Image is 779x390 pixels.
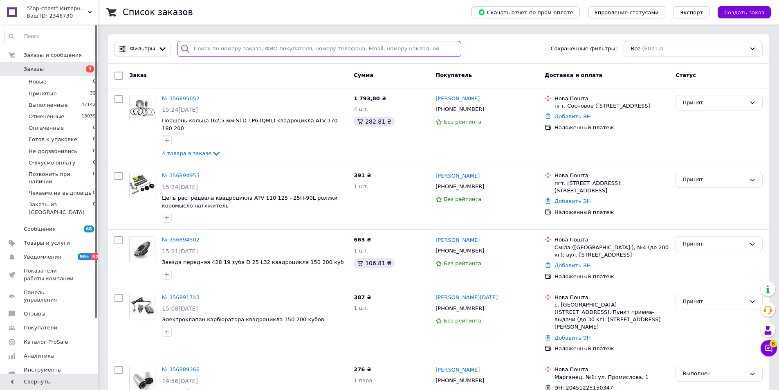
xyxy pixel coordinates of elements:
span: Без рейтинга [444,260,481,266]
a: Создать заказ [709,9,771,15]
div: Выполнен [682,370,746,378]
span: Чекаємо на выдповідь [29,189,92,197]
div: Марганец, №1: ул. Промислова, 1 [555,374,669,381]
a: [PERSON_NAME] [436,366,480,374]
a: [PERSON_NAME][DATE] [436,294,498,302]
span: 0 [93,78,96,86]
span: Управление статусами [595,9,659,16]
span: 8 [770,338,777,345]
span: 3 [86,65,94,72]
span: Аналитика [24,352,54,360]
div: 282.81 ₴ [354,117,395,126]
div: Принят [682,240,746,248]
span: Статус [676,72,696,78]
a: № 356891743 [162,294,200,300]
span: 1 шт. [354,248,368,254]
div: Сміла ([GEOGRAPHIC_DATA].), №4 (до 200 кг): вул. [STREET_ADDRESS] [555,244,669,259]
span: Создать заказ [724,9,764,16]
span: Заказы и сообщения [24,52,82,59]
span: Фильтры [130,45,155,53]
span: Товары и услуги [24,239,70,247]
div: Принят [682,176,746,184]
span: Выполненные [29,101,68,109]
a: Добавить ЭН [555,262,590,268]
span: Не додзвонились [29,148,77,155]
span: Заказы из [GEOGRAPHIC_DATA] [29,201,93,216]
span: Панель управления [24,289,76,304]
span: Новые [29,78,47,86]
span: 4 шт. [354,106,368,112]
span: Сохраненные фильтры: [550,45,617,53]
div: пгт. [STREET_ADDRESS]: [STREET_ADDRESS] [555,180,669,194]
div: Принят [682,298,746,306]
span: 0 [93,124,96,132]
span: 15:08[DATE] [162,305,198,312]
div: Нова Пошта [555,294,669,301]
div: Нова Пошта [555,236,669,243]
span: Покупатель [436,72,472,78]
button: Экспорт [673,6,709,18]
span: Очікуємо оплату [29,159,75,167]
span: Заказ [129,72,147,78]
a: Добавить ЭН [555,335,590,341]
span: 276 ₴ [354,366,371,372]
div: с. [GEOGRAPHIC_DATA] ([STREET_ADDRESS], Пункт приема-выдачи (до 30 кг): [STREET_ADDRESS][PERSON_N... [555,301,669,331]
input: Поиск по номеру заказа, ФИО покупателя, номеру телефона, Email, номеру накладной [177,41,462,57]
span: 15:24[DATE] [162,184,198,190]
a: Добавить ЭН [555,113,590,119]
span: Поршень кольца (62,5 мм STD 1P63QML) квадроцикла ATV 170 180 200 [162,117,338,131]
span: 0 [93,171,96,185]
img: Фото товару [130,297,155,316]
span: 1 пара [354,377,372,383]
a: Звезда передняя 428 19 зуба D 25 L32 квадроцикла 150 200 куб [162,259,344,265]
span: 0 [93,189,96,197]
span: Сообщения [24,225,56,233]
span: Без рейтинга [444,119,481,125]
span: 0 [93,201,96,216]
span: Каталог ProSale [24,338,68,346]
div: Нова Пошта [555,95,669,102]
span: 13039 [81,113,96,120]
span: Экспорт [680,9,703,16]
div: Нова Пошта [555,366,669,373]
span: Без рейтинга [444,318,481,324]
span: 4 товара в заказе [162,150,211,156]
span: 14:56[DATE] [162,378,198,384]
span: (60213) [642,45,663,52]
span: [PHONE_NUMBER] [436,183,484,189]
span: 0 [93,136,96,143]
a: [PERSON_NAME] [436,237,480,244]
span: Отзывы [24,310,45,318]
div: Ваш ID: 2346730 [27,12,98,20]
span: Принятые [29,90,57,97]
a: [PERSON_NAME] [436,172,480,180]
span: Отмененные [29,113,64,120]
span: Заказы [24,65,44,73]
span: Скачать отчет по пром-оплате [478,9,573,16]
a: № 356889366 [162,366,200,372]
span: Готов к упаковке [29,136,77,143]
a: Электроклапан карбюратора квадроцикла 150 200 кубов [162,316,324,322]
span: 391 ₴ [354,172,371,178]
span: [PHONE_NUMBER] [436,305,484,311]
h1: Список заказов [123,7,193,17]
span: Уведомления [24,253,61,261]
img: Фото товару [130,239,155,260]
span: Доставка и оплата [545,72,602,78]
a: [PERSON_NAME] [436,95,480,103]
span: 32 [90,90,96,97]
span: 0 [93,159,96,167]
span: 0 [93,148,96,155]
div: Наложенный платеж [555,209,669,216]
a: Фото товару [129,236,155,262]
span: Позвонить при наличии [29,171,93,185]
span: 1 шт. [354,305,368,311]
img: Фото товару [130,172,155,198]
a: Цепь распредвала квадроцикла ATV 110 125 - 25H-90L ролики коромысло натяжитель [162,195,338,209]
span: Инструменты вебмастера и SEO [24,366,76,381]
span: 68 [84,225,94,232]
span: [PHONE_NUMBER] [436,248,484,254]
a: № 356894502 [162,237,200,243]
